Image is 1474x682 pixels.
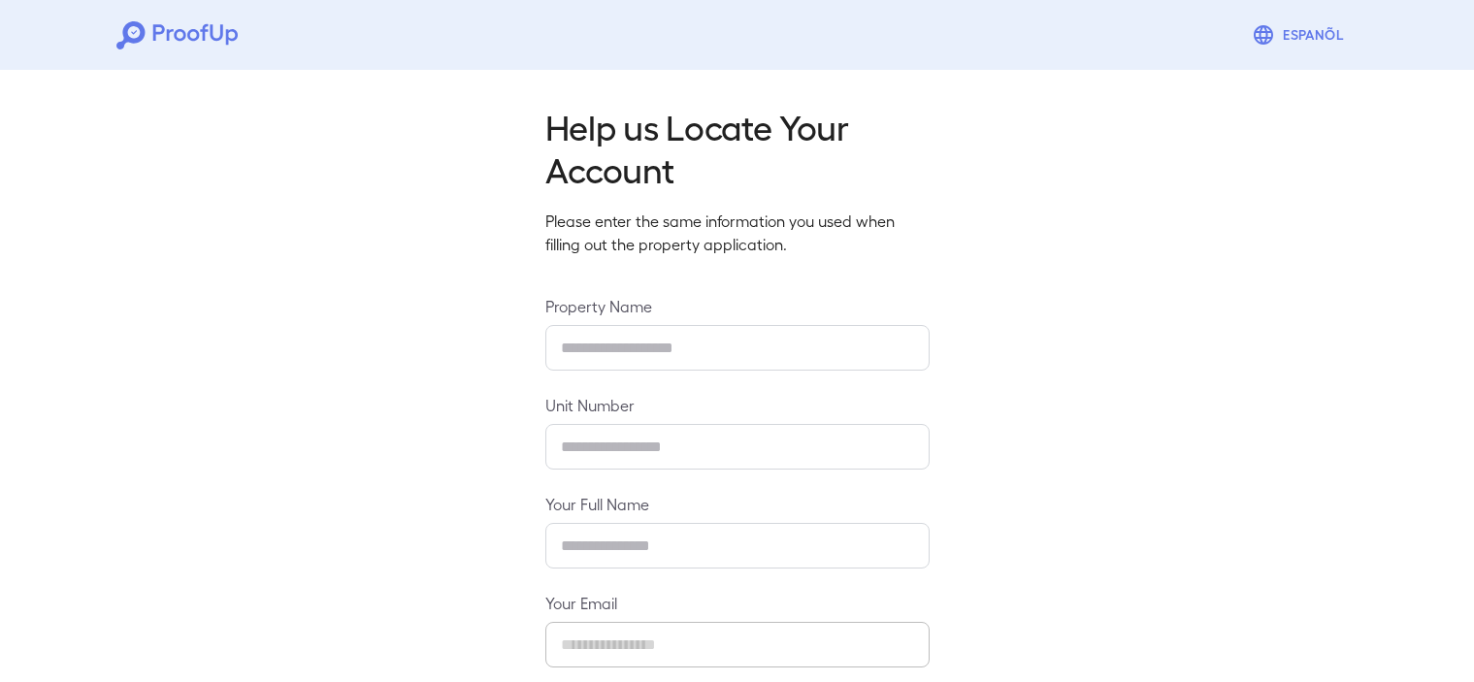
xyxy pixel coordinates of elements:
[545,210,930,256] p: Please enter the same information you used when filling out the property application.
[545,592,930,614] label: Your Email
[545,394,930,416] label: Unit Number
[545,493,930,515] label: Your Full Name
[1244,16,1358,54] button: Espanõl
[545,105,930,190] h2: Help us Locate Your Account
[545,295,930,317] label: Property Name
